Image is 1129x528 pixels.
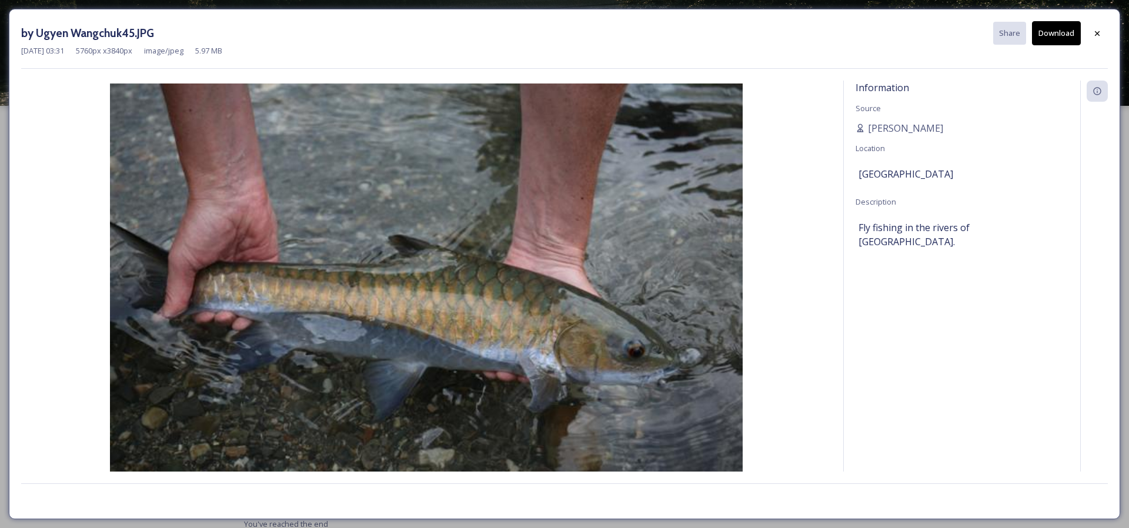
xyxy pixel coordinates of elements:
[21,25,154,42] h3: by Ugyen Wangchuk45.JPG
[21,45,64,56] span: [DATE] 03:31
[856,143,885,153] span: Location
[859,167,953,181] span: [GEOGRAPHIC_DATA]
[21,83,831,506] img: by%2520Ugyen%2520Wangchuk45.JPG
[856,103,881,113] span: Source
[856,81,909,94] span: Information
[868,121,943,135] span: [PERSON_NAME]
[144,45,183,56] span: image/jpeg
[993,22,1026,45] button: Share
[1032,21,1081,45] button: Download
[76,45,132,56] span: 5760 px x 3840 px
[856,196,896,207] span: Description
[195,45,222,56] span: 5.97 MB
[859,220,1065,249] span: Fly fishing in the rivers of [GEOGRAPHIC_DATA].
